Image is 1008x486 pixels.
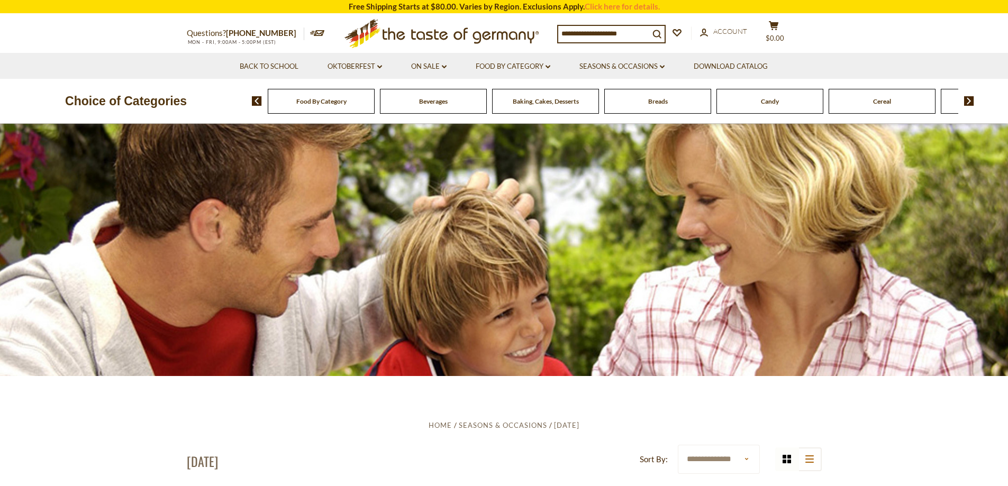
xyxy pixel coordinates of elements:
a: Download Catalog [694,61,768,72]
img: previous arrow [252,96,262,106]
a: Seasons & Occasions [459,421,547,429]
a: Back to School [240,61,298,72]
a: Seasons & Occasions [579,61,665,72]
a: Baking, Cakes, Desserts [513,97,579,105]
a: Food By Category [296,97,347,105]
p: Questions? [187,26,304,40]
label: Sort By: [640,453,668,466]
a: Home [429,421,452,429]
a: [PHONE_NUMBER] [226,28,296,38]
span: Account [713,27,747,35]
a: Breads [648,97,668,105]
a: Candy [761,97,779,105]
span: $0.00 [766,34,784,42]
a: Account [700,26,747,38]
a: Beverages [419,97,448,105]
a: Oktoberfest [328,61,382,72]
span: MON - FRI, 9:00AM - 5:00PM (EST) [187,39,277,45]
a: Click here for details. [585,2,660,11]
img: next arrow [964,96,974,106]
button: $0.00 [758,21,790,47]
a: Cereal [873,97,891,105]
a: [DATE] [554,421,579,429]
a: Food By Category [476,61,550,72]
a: On Sale [411,61,447,72]
h1: [DATE] [187,453,218,469]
